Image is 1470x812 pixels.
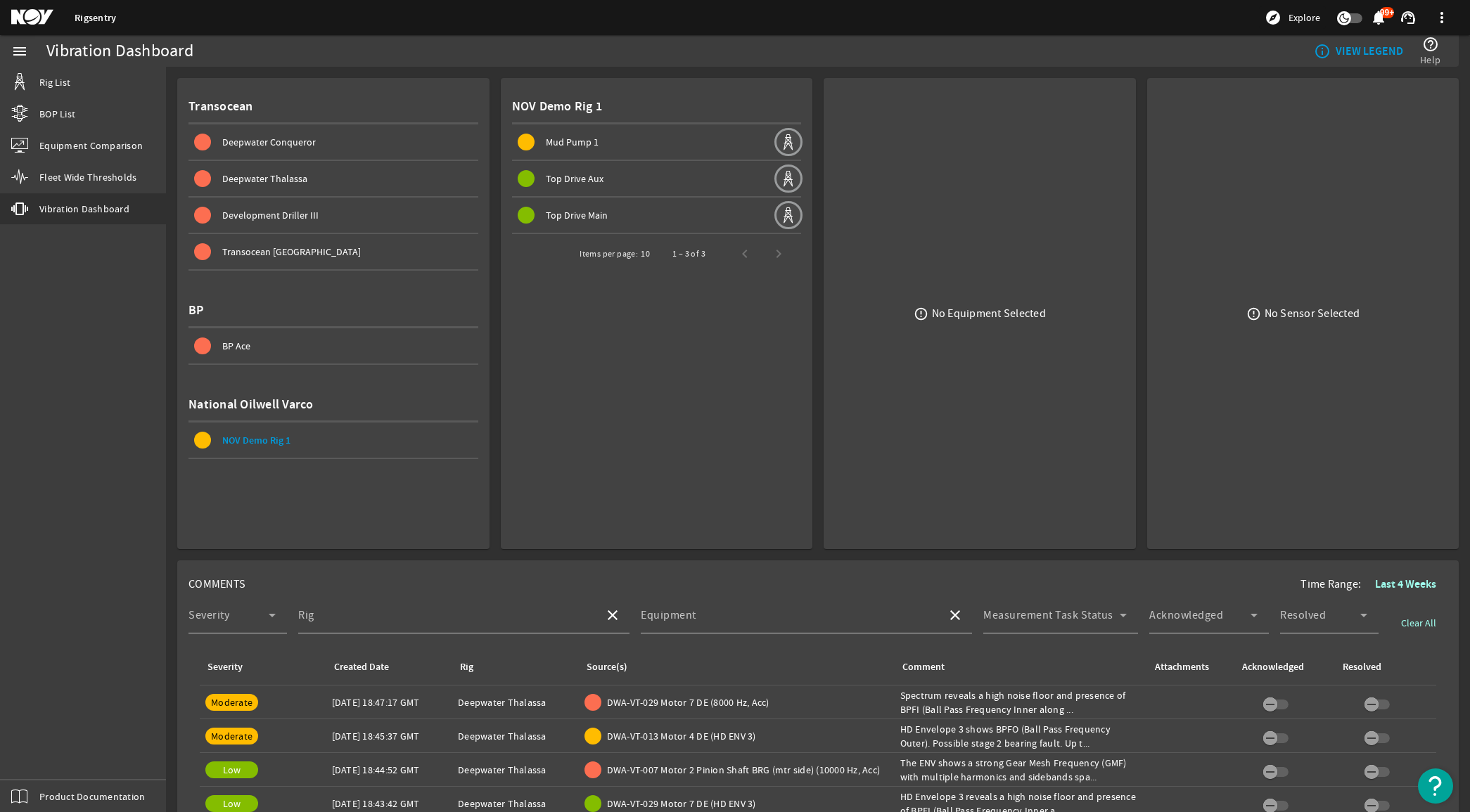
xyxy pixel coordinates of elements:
mat-icon: info_outline [1314,43,1325,60]
span: Help [1420,53,1440,67]
div: BP [188,293,478,328]
button: Mud Pump 1 [512,124,774,160]
div: Acknowledged [1240,659,1324,675]
div: The ENV shows a strong Gear Mesh Frequency (GMF) with multiple harmonics and sidebands spa... [900,756,1142,784]
button: BP Ace [188,328,478,363]
span: NOV Demo Rig 1 [222,434,290,447]
span: Explore [1289,11,1320,25]
div: Source(s) [584,659,883,675]
span: DWA-VT-029 Motor 7 DE (8000 Hz, Acc) [607,695,769,709]
span: Low [223,797,241,810]
div: Deepwater Thalassa [458,695,573,709]
div: Spectrum reveals a high noise floor and presence of BPFI (Ball Pass Frequency Inner along ... [900,688,1142,716]
span: Deepwater Thalassa [222,172,307,185]
div: Acknowledged [1242,659,1304,675]
div: Resolved [1341,659,1425,675]
mat-label: Measurement Task Status [983,608,1113,622]
span: Clear All [1401,616,1436,630]
div: Deepwater Thalassa [458,797,573,811]
div: Source(s) [587,659,627,675]
div: Severity [205,659,315,675]
span: Rig List [39,75,70,89]
div: No Sensor Selected [1265,307,1360,321]
mat-label: Rig [298,608,314,622]
a: Rigsentry [75,11,116,25]
div: Rig [460,659,473,675]
span: DWA-VT-029 Motor 7 DE (HD ENV 3) [607,797,756,811]
span: BOP List [39,107,75,121]
mat-label: Severity [188,608,229,622]
span: Moderate [211,696,253,709]
div: Time Range: [1300,572,1447,597]
mat-icon: help_outline [1422,36,1439,53]
button: Deepwater Thalassa [188,161,478,196]
button: Explore [1259,6,1326,29]
button: Top Drive Main [512,198,774,233]
mat-label: Resolved [1280,608,1326,622]
mat-icon: error_outline [914,307,928,321]
div: No Equipment Selected [932,307,1046,321]
span: Moderate [211,730,253,742]
div: Deepwater Thalassa [458,763,573,777]
mat-icon: close [604,607,621,624]
span: BP Ace [222,340,250,352]
div: Vibration Dashboard [46,44,193,58]
button: Transocean [GEOGRAPHIC_DATA] [188,234,478,269]
div: Created Date [332,659,442,675]
div: NOV Demo Rig 1 [512,89,802,124]
button: Deepwater Conqueror [188,124,478,160]
mat-icon: explore [1265,9,1282,26]
span: Equipment Comparison [39,138,143,153]
mat-icon: close [947,607,964,624]
mat-label: Equipment [641,608,696,622]
b: VIEW LEGEND [1336,44,1403,58]
span: Mud Pump 1 [546,136,599,148]
span: Transocean [GEOGRAPHIC_DATA] [222,245,361,258]
button: Last 4 Weeks [1364,572,1447,597]
div: 10 [641,247,650,261]
mat-label: Acknowledged [1149,608,1223,622]
mat-icon: menu [11,43,28,60]
span: Top Drive Aux [546,172,603,185]
div: HD Envelope 3 shows BPFO (Ball Pass Frequency Outer). Possible stage 2 bearing fault. Up t... [900,722,1142,750]
button: VIEW LEGEND [1308,39,1409,64]
div: [DATE] 18:47:17 GMT [332,695,447,709]
span: Vibration Dashboard [39,202,129,216]
button: Open Resource Center [1418,768,1453,804]
input: Select Equipment [641,612,935,629]
div: Comment [902,659,945,675]
button: Top Drive Aux [512,161,774,196]
button: 99+ [1371,11,1386,25]
div: Items per page: [580,247,638,261]
button: more_vert [1425,1,1459,34]
span: Low [223,763,241,776]
mat-icon: vibration [11,200,28,217]
div: 1 – 3 of 3 [672,247,705,261]
input: Select a Rig [298,612,593,629]
mat-icon: notifications [1370,9,1387,26]
div: Rig [458,659,568,675]
span: COMMENTS [188,577,245,591]
div: Attachments [1153,659,1223,675]
span: Top Drive Main [546,209,608,221]
div: Severity [207,659,243,675]
div: Transocean [188,89,478,124]
div: Resolved [1343,659,1381,675]
div: [DATE] 18:44:52 GMT [332,763,447,777]
span: DWA-VT-007 Motor 2 Pinion Shaft BRG (mtr side) (10000 Hz, Acc) [607,763,881,777]
div: [DATE] 18:43:42 GMT [332,797,447,811]
div: National Oilwell Varco [188,387,478,423]
b: Last 4 Weeks [1375,576,1436,591]
mat-icon: support_agent [1400,9,1417,26]
div: Comment [900,659,1136,675]
div: Deepwater Thalassa [458,729,573,743]
span: Development Driller III [222,209,319,221]
div: Attachments [1155,659,1209,675]
span: Deepwater Conqueror [222,136,316,148]
span: Fleet Wide Thresholds [39,170,136,184]
span: Product Documentation [39,790,145,804]
mat-icon: error_outline [1246,307,1261,321]
button: Development Driller III [188,198,478,233]
button: NOV Demo Rig 1 [188,423,478,458]
span: DWA-VT-013 Motor 4 DE (HD ENV 3) [607,729,756,743]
